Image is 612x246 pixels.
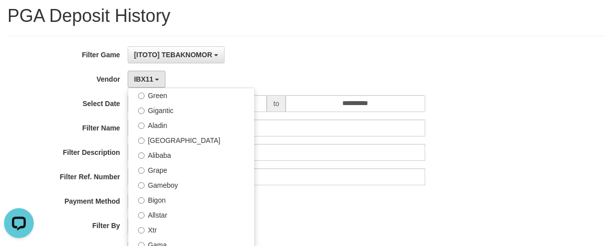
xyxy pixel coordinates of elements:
[128,222,254,237] label: Xtr
[128,132,254,147] label: [GEOGRAPHIC_DATA]
[128,177,254,192] label: Gameboy
[128,207,254,222] label: Allstar
[128,87,254,102] label: Green
[138,227,145,234] input: Xtr
[138,108,145,114] input: Gigantic
[138,197,145,204] input: Bigon
[138,137,145,144] input: [GEOGRAPHIC_DATA]
[267,95,286,112] span: to
[128,162,254,177] label: Grape
[7,6,605,26] h1: PGA Deposit History
[4,4,34,34] button: Open LiveChat chat widget
[134,51,212,59] span: [ITOTO] TEBAKNOMOR
[134,75,153,83] span: IBX11
[138,152,145,159] input: Alibaba
[128,71,166,88] button: IBX11
[138,167,145,174] input: Grape
[138,123,145,129] input: Aladin
[128,147,254,162] label: Alibaba
[128,117,254,132] label: Aladin
[128,192,254,207] label: Bigon
[128,102,254,117] label: Gigantic
[138,93,145,99] input: Green
[138,182,145,189] input: Gameboy
[138,212,145,219] input: Allstar
[128,46,225,63] button: [ITOTO] TEBAKNOMOR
